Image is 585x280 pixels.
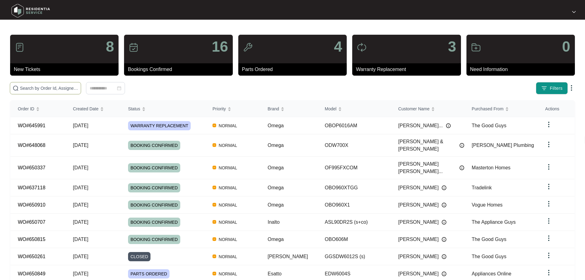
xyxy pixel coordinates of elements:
p: 0 [562,39,570,54]
span: Brand [267,105,279,112]
img: Info icon [442,185,447,190]
span: Omega [267,237,283,242]
span: [PERSON_NAME] Plumbing [472,143,534,148]
img: Info icon [459,143,464,148]
span: [DATE] [73,143,88,148]
span: NORMAL [216,253,240,260]
a: WO#650815 [18,237,45,242]
span: Purchased From [472,105,503,112]
span: BOOKING CONFIRMED [128,200,180,210]
img: Vercel Logo [213,124,216,127]
span: Omega [267,123,283,128]
th: Created Date [65,101,120,117]
span: [PERSON_NAME] [PERSON_NAME]... [398,160,456,175]
a: WO#650910 [18,202,45,207]
a: WO#648068 [18,143,45,148]
span: Status [128,105,140,112]
a: WO#650707 [18,219,45,225]
img: Info icon [459,165,464,170]
span: Omega [267,185,283,190]
p: Bookings Confirmed [128,66,232,73]
span: The Good Guys [472,237,506,242]
img: Vercel Logo [213,186,216,189]
span: Filters [550,85,563,92]
span: Customer Name [398,105,430,112]
img: Vercel Logo [213,166,216,169]
span: [DATE] [73,271,88,276]
img: Info icon [442,271,447,276]
img: icon [357,42,367,52]
th: Brand [260,101,317,117]
span: NORMAL [216,219,240,226]
td: GGSDW6012S (s) [318,248,391,265]
th: Model [318,101,391,117]
a: WO#650261 [18,254,45,259]
p: 3 [448,39,456,54]
th: Purchased From [464,101,538,117]
th: Priority [205,101,260,117]
p: 4 [334,39,342,54]
span: NORMAL [216,164,240,172]
span: NORMAL [216,201,240,209]
p: 8 [106,39,114,54]
span: [PERSON_NAME] [398,236,439,243]
span: The Good Guys [472,123,506,128]
img: Vercel Logo [213,237,216,241]
span: [PERSON_NAME]... [398,122,443,129]
td: OBO606M [318,231,391,248]
span: [PERSON_NAME] & [PERSON_NAME] [398,138,456,153]
a: WO#650337 [18,165,45,170]
span: [DATE] [73,202,88,207]
p: Need Information [470,66,575,73]
a: WO#637118 [18,185,45,190]
span: NORMAL [216,270,240,278]
span: [DATE] [73,237,88,242]
img: Vercel Logo [213,143,216,147]
span: Vogue Homes [472,202,503,207]
span: Masterton Homes [472,165,510,170]
img: Info icon [442,254,447,259]
img: dropdown arrow [545,121,552,128]
span: [DATE] [73,219,88,225]
span: Omega [267,165,283,170]
input: Search by Order Id, Assignee Name, Customer Name, Brand and Model [20,85,78,92]
img: icon [15,42,25,52]
span: BOOKING CONFIRMED [128,218,180,227]
img: dropdown arrow [545,163,552,171]
span: [PERSON_NAME] [398,219,439,226]
img: dropdown arrow [545,252,552,259]
img: Info icon [442,237,447,242]
img: dropdown arrow [545,183,552,190]
img: filter icon [541,85,547,91]
img: dropdown arrow [545,217,552,225]
img: Info icon [442,203,447,207]
img: Vercel Logo [213,220,216,224]
img: icon [471,42,481,52]
span: [PERSON_NAME] [267,254,308,259]
img: residentia service logo [9,2,52,20]
td: OBO960XTGG [318,179,391,196]
th: Status [121,101,205,117]
span: WARRANTY REPLACEMENT [128,121,191,130]
img: Info icon [446,123,451,128]
img: dropdown arrow [572,10,576,14]
p: Warranty Replacement [356,66,461,73]
span: [DATE] [73,185,88,190]
span: BOOKING CONFIRMED [128,183,180,192]
img: Vercel Logo [213,272,216,275]
span: Tradelink [472,185,492,190]
a: WO#650849 [18,271,45,276]
img: dropdown arrow [568,84,575,92]
img: Info icon [442,220,447,225]
a: WO#645991 [18,123,45,128]
th: Order ID [10,101,65,117]
span: BOOKING CONFIRMED [128,163,180,172]
span: [PERSON_NAME] [398,270,439,278]
span: Esatto [267,271,281,276]
td: ODW700X [318,134,391,157]
span: BOOKING CONFIRMED [128,235,180,244]
img: dropdown arrow [545,200,552,207]
span: [PERSON_NAME] [398,184,439,191]
img: dropdown arrow [545,235,552,242]
span: [PERSON_NAME] [398,201,439,209]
